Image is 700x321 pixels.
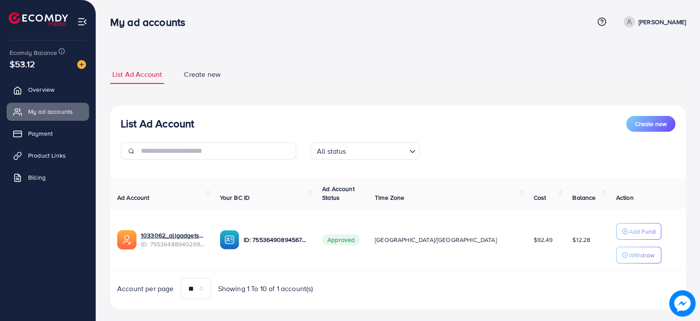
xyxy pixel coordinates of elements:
a: Overview [7,81,89,98]
p: ID: 7553649089456701448 [244,234,309,245]
img: image [669,290,696,317]
span: Approved [322,234,360,245]
img: logo [9,12,68,26]
button: Add Fund [616,223,661,240]
span: Your BC ID [220,193,250,202]
span: Action [616,193,634,202]
a: [PERSON_NAME] [620,16,686,28]
span: All status [315,145,348,158]
span: List Ad Account [112,69,162,79]
span: $53.12 [10,58,35,70]
a: My ad accounts [7,103,89,120]
span: Balance [572,193,596,202]
span: Time Zone [375,193,404,202]
span: $12.28 [572,235,590,244]
h3: List Ad Account [121,117,194,130]
span: Ad Account Status [322,184,355,202]
p: Withdraw [629,250,654,260]
div: <span class='underline'>1033062_allgadgets_1758721188396</span></br>7553648894026989575 [141,231,206,249]
p: Add Fund [629,226,656,237]
a: 1033062_allgadgets_1758721188396 [141,231,206,240]
img: ic-ads-acc.e4c84228.svg [117,230,136,249]
span: Product Links [28,151,66,160]
span: ID: 7553648894026989575 [141,240,206,249]
button: Create new [626,116,675,132]
div: Search for option [310,142,420,160]
img: image [77,60,86,69]
h3: My ad accounts [110,16,192,29]
span: Ecomdy Balance [10,48,57,57]
span: $92.49 [534,235,553,244]
span: Payment [28,129,53,138]
img: menu [77,17,87,27]
a: Payment [7,125,89,142]
button: Withdraw [616,247,661,263]
span: [GEOGRAPHIC_DATA]/[GEOGRAPHIC_DATA] [375,235,497,244]
p: [PERSON_NAME] [639,17,686,27]
span: Create new [635,119,667,128]
span: Showing 1 To 10 of 1 account(s) [218,284,313,294]
span: Account per page [117,284,174,294]
span: Ad Account [117,193,150,202]
span: Billing [28,173,46,182]
a: Billing [7,169,89,186]
input: Search for option [349,143,406,158]
a: Product Links [7,147,89,164]
span: Create new [184,69,221,79]
span: Overview [28,85,54,94]
span: My ad accounts [28,107,73,116]
span: Cost [534,193,546,202]
img: ic-ba-acc.ded83a64.svg [220,230,239,249]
